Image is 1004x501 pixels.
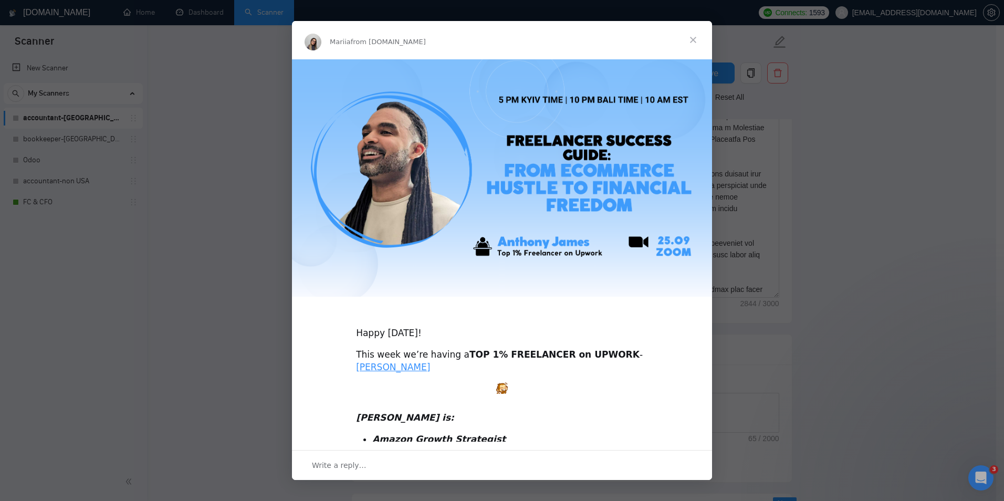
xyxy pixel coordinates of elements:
div: This week we’re having a - [356,349,648,374]
span: Close [674,21,712,59]
b: TOP 1% FREELANCER on UPWORK [469,349,640,360]
span: from [DOMAIN_NAME] [351,38,426,46]
div: Open conversation and reply [292,450,712,480]
span: Write a reply… [312,458,367,472]
img: :excited: [496,382,508,394]
div: Happy [DATE]! [356,315,648,340]
span: Mariia [330,38,351,46]
img: Profile image for Mariia [305,34,321,50]
a: [PERSON_NAME] [356,362,430,372]
i: [PERSON_NAME] is: [356,412,454,423]
i: Amazon Growth Strategist [372,434,506,444]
